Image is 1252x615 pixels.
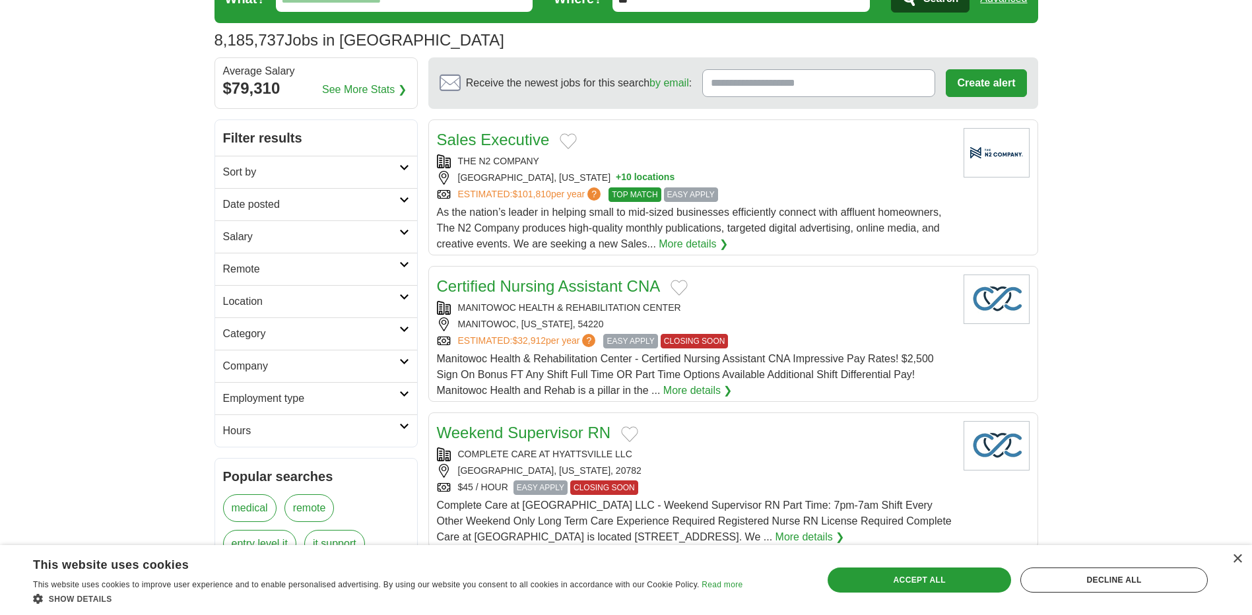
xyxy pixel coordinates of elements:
[215,350,417,382] a: Company
[33,592,742,605] div: Show details
[215,382,417,414] a: Employment type
[437,353,934,396] span: Manitowoc Health & Rehabilitation Center - Certified Nursing Assistant CNA Impressive Pay Rates! ...
[223,423,399,439] h2: Hours
[702,580,742,589] a: Read more, opens a new window
[437,131,550,148] a: Sales Executive
[828,567,1011,593] div: Accept all
[284,494,335,522] a: remote
[661,334,729,348] span: CLOSING SOON
[223,66,409,77] div: Average Salary
[223,326,399,342] h2: Category
[466,75,692,91] span: Receive the newest jobs for this search :
[223,261,399,277] h2: Remote
[964,421,1030,470] img: Company logo
[223,358,399,374] h2: Company
[49,595,112,604] span: Show details
[587,187,601,201] span: ?
[437,317,953,331] div: MANITOWOC, [US_STATE], 54220
[223,530,296,558] a: entry level it
[512,335,546,346] span: $32,912
[1020,567,1208,593] div: Decline all
[570,480,638,495] span: CLOSING SOON
[659,236,728,252] a: More details ❯
[215,120,417,156] h2: Filter results
[513,480,568,495] span: EASY APPLY
[215,156,417,188] a: Sort by
[437,171,953,185] div: [GEOGRAPHIC_DATA], [US_STATE]
[775,529,845,545] a: More details ❯
[215,317,417,350] a: Category
[437,447,953,461] div: COMPLETE CARE AT HYATTSVILLE LLC
[223,494,277,522] a: medical
[458,334,599,348] a: ESTIMATED:$32,912per year?
[223,197,399,212] h2: Date posted
[33,553,709,573] div: This website uses cookies
[664,187,718,202] span: EASY APPLY
[946,69,1026,97] button: Create alert
[616,171,621,185] span: +
[322,82,407,98] a: See More Stats ❯
[223,467,409,486] h2: Popular searches
[458,187,604,202] a: ESTIMATED:$101,810per year?
[437,277,661,295] a: Certified Nursing Assistant CNA
[223,391,399,406] h2: Employment type
[223,294,399,309] h2: Location
[33,580,700,589] span: This website uses cookies to improve user experience and to enable personalised advertising. By u...
[616,171,675,185] button: +10 locations
[649,77,689,88] a: by email
[603,334,657,348] span: EASY APPLY
[437,424,611,441] a: Weekend Supervisor RN
[223,229,399,245] h2: Salary
[437,464,953,478] div: [GEOGRAPHIC_DATA], [US_STATE], 20782
[304,530,365,558] a: it support
[215,188,417,220] a: Date posted
[223,77,409,100] div: $79,310
[437,480,953,495] div: $45 / HOUR
[964,128,1030,178] img: Company logo
[437,154,953,168] div: THE N2 COMPANY
[671,280,688,296] button: Add to favorite jobs
[582,334,595,347] span: ?
[964,275,1030,324] img: Company logo
[437,301,953,315] div: MANITOWOC HEALTH & REHABILITATION CENTER
[437,207,942,249] span: As the nation’s leader in helping small to mid-sized businesses efficiently connect with affluent...
[214,28,285,52] span: 8,185,737
[609,187,661,202] span: TOP MATCH
[214,31,504,49] h1: Jobs in [GEOGRAPHIC_DATA]
[215,414,417,447] a: Hours
[663,383,733,399] a: More details ❯
[215,220,417,253] a: Salary
[621,426,638,442] button: Add to favorite jobs
[512,189,550,199] span: $101,810
[560,133,577,149] button: Add to favorite jobs
[223,164,399,180] h2: Sort by
[215,285,417,317] a: Location
[1232,554,1242,564] div: Close
[437,500,952,542] span: Complete Care at [GEOGRAPHIC_DATA] LLC - Weekend Supervisor RN Part Time: 7pm-7am Shift Every Oth...
[215,253,417,285] a: Remote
